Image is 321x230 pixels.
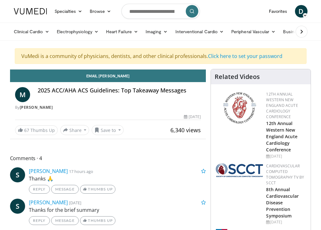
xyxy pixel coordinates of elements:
[29,199,68,206] a: [PERSON_NAME]
[279,25,311,38] a: Business
[29,168,68,175] a: [PERSON_NAME]
[60,125,89,135] button: Share
[266,91,298,119] a: 12th Annual Western New England Acute Cardiology Conference
[170,126,201,134] span: 6,340 views
[121,4,200,19] input: Search topics, interventions
[15,48,307,64] div: VuMedi is a community of physicians, dentists, and other clinical professionals.
[266,219,306,225] div: [DATE]
[10,199,25,214] a: S
[80,185,115,194] a: Thumbs Up
[29,216,50,225] a: Reply
[227,25,279,38] a: Peripheral Vascular
[29,175,206,182] p: Thanks 🙏
[265,5,291,18] a: Favorites
[295,5,308,18] a: D
[92,125,124,135] button: Save to
[266,154,306,159] div: [DATE]
[222,91,257,124] img: 0954f259-7907-4053-a817-32a96463ecc8.png.150x105_q85_autocrop_double_scale_upscale_version-0.2.png
[69,169,93,174] small: 17 hours ago
[20,105,53,110] a: [PERSON_NAME]
[80,216,115,225] a: Thumbs Up
[24,127,29,133] span: 67
[10,154,206,162] span: Comments 4
[10,167,25,182] a: S
[69,200,81,206] small: [DATE]
[29,206,206,214] p: Thanks for the brief summary
[53,25,102,38] a: Electrophysiology
[266,120,297,153] a: 12th Annual Western New England Acute Cardiology Conference
[29,185,50,194] a: Reply
[172,25,228,38] a: Interventional Cardio
[266,163,304,186] a: Cardiovascular Computed Tomography TV by SCCT
[215,73,260,81] h4: Related Videos
[51,5,86,18] a: Specialties
[184,114,201,120] div: [DATE]
[14,8,47,14] img: VuMedi Logo
[15,105,201,110] div: By
[142,25,172,38] a: Imaging
[51,185,79,194] a: Message
[208,53,282,60] a: Click here to set your password
[266,186,298,219] a: 8th Annual Cardiovascular Disease Prevention Symposium
[38,87,201,94] h4: 2025 ACC/AHA ACS Guidelines: Top Takeaway Messages
[15,87,30,102] a: M
[10,70,206,82] a: Email [PERSON_NAME]
[15,125,58,135] a: 67 Thumbs Up
[86,5,115,18] a: Browse
[51,216,79,225] a: Message
[10,25,53,38] a: Clinical Cardio
[102,25,142,38] a: Heart Failure
[216,163,263,177] img: 51a70120-4f25-49cc-93a4-67582377e75f.png.150x105_q85_autocrop_double_scale_upscale_version-0.2.png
